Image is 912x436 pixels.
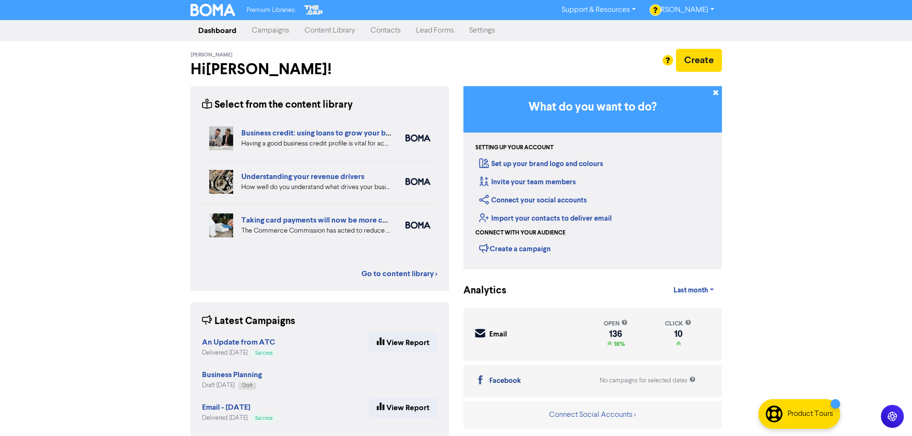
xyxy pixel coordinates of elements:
[604,319,628,328] div: open
[479,196,587,205] a: Connect your social accounts
[202,414,276,423] div: Delivered [DATE]
[369,398,438,418] a: View Report
[202,337,275,347] strong: An Update from ATC
[479,214,612,223] a: Import your contacts to deliver email
[241,128,411,138] a: Business credit: using loans to grow your business
[479,159,603,168] a: Set up your brand logo and colours
[463,283,495,298] div: Analytics
[202,371,262,379] a: Business Planning
[600,376,696,385] div: No campaigns for selected dates
[479,178,576,187] a: Invite your team members
[191,52,233,58] span: [PERSON_NAME]
[405,222,430,229] img: boma
[405,134,430,142] img: boma
[462,21,503,40] a: Settings
[665,330,691,338] div: 10
[297,21,363,40] a: Content Library
[478,101,708,114] h3: What do you want to do?
[604,330,628,338] div: 136
[612,340,625,348] span: 16%
[489,376,521,387] div: Facebook
[191,60,449,78] h2: Hi [PERSON_NAME] !
[202,339,275,347] a: An Update from ATC
[241,182,391,192] div: How well do you understand what drives your business revenue? We can help you review your numbers...
[255,416,272,421] span: Success
[241,172,364,181] a: Understanding your revenue drivers
[361,268,438,279] a: Go to content library >
[479,241,551,256] div: Create a campaign
[255,351,272,356] span: Success
[202,402,250,412] strong: Email - [DATE]
[241,139,391,149] div: Having a good business credit profile is vital for accessing routes to funding. We look at six di...
[244,21,297,40] a: Campaigns
[241,215,427,225] a: Taking card payments will now be more cost effective
[242,383,252,388] span: Draft
[463,86,722,269] div: Getting Started in BOMA
[241,226,391,236] div: The Commerce Commission has acted to reduce the cost of interchange fees on Visa and Mastercard p...
[666,281,721,300] a: Last month
[549,409,636,421] button: Connect Social Accounts >
[247,7,295,13] span: Premium Libraries:
[202,314,295,329] div: Latest Campaigns
[665,319,691,328] div: click
[643,2,721,18] a: [PERSON_NAME]
[202,370,262,380] strong: Business Planning
[489,329,507,340] div: Email
[202,381,262,390] div: Draft [DATE]
[202,404,250,412] a: Email - [DATE]
[408,21,462,40] a: Lead Forms
[363,21,408,40] a: Contacts
[554,2,643,18] a: Support & Resources
[475,144,553,152] div: Setting up your account
[676,49,722,72] button: Create
[191,21,244,40] a: Dashboard
[191,4,236,16] img: BOMA Logo
[303,4,324,16] img: The Gap
[405,178,430,185] img: boma_accounting
[202,348,276,358] div: Delivered [DATE]
[674,286,708,295] span: Last month
[475,229,565,237] div: Connect with your audience
[369,333,438,353] a: View Report
[202,98,353,112] div: Select from the content library
[792,333,912,436] iframe: Chat Widget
